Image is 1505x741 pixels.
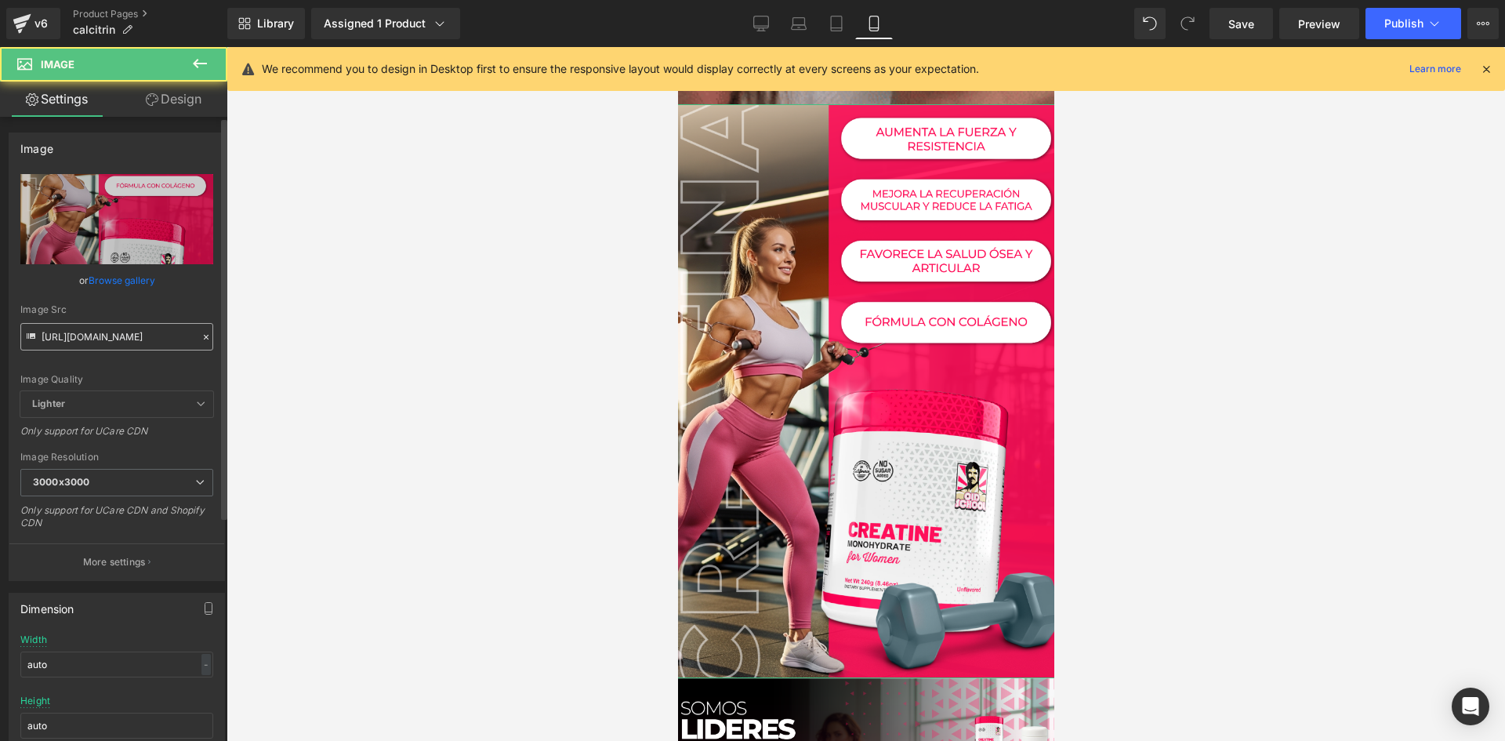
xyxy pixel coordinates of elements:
a: Laptop [780,8,818,39]
button: More settings [9,543,224,580]
a: New Library [227,8,305,39]
b: 3000x3000 [33,476,89,488]
div: Image Resolution [20,452,213,463]
div: Dimension [20,594,74,616]
a: Browse gallery [89,267,155,294]
div: Only support for UCare CDN [20,425,213,448]
div: Image Quality [20,374,213,385]
div: Height [20,696,50,706]
a: Desktop [742,8,780,39]
p: More settings [83,555,146,569]
button: Undo [1134,8,1166,39]
input: auto [20,652,213,677]
a: Design [117,82,230,117]
a: v6 [6,8,60,39]
div: Only support for UCare CDN and Shopify CDN [20,504,213,539]
span: Image [41,58,74,71]
div: Image [20,133,53,155]
a: Learn more [1403,60,1467,78]
span: calcitrin [73,24,115,36]
button: Publish [1365,8,1461,39]
div: or [20,272,213,289]
b: Lighter [32,398,65,409]
div: v6 [31,13,51,34]
div: Image Src [20,304,213,315]
a: Tablet [818,8,855,39]
button: Redo [1172,8,1203,39]
input: auto [20,713,213,739]
div: Open Intercom Messenger [1452,688,1489,725]
a: Product Pages [73,8,227,20]
p: We recommend you to design in Desktop first to ensure the responsive layout would display correct... [262,60,979,78]
a: Preview [1279,8,1359,39]
button: More [1467,8,1499,39]
span: Preview [1298,16,1340,32]
div: Assigned 1 Product [324,16,448,31]
span: Publish [1384,17,1423,30]
div: - [201,654,211,675]
span: Save [1228,16,1254,32]
span: Library [257,16,294,31]
a: Mobile [855,8,893,39]
div: Width [20,634,47,645]
input: Link [20,323,213,351]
